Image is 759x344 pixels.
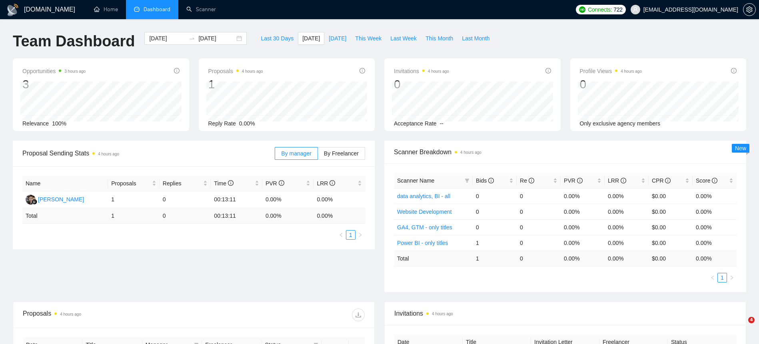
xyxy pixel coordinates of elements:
[693,188,737,204] td: 0.00%
[580,77,642,92] div: 0
[60,312,81,316] time: 4 hours ago
[432,312,453,316] time: 4 hours ago
[718,273,727,282] a: 1
[473,235,517,251] td: 1
[330,180,335,186] span: info-circle
[605,188,649,204] td: 0.00%
[302,34,320,43] span: [DATE]
[457,32,494,45] button: Last Month
[693,219,737,235] td: 0.00%
[324,32,351,45] button: [DATE]
[463,175,471,187] span: filter
[208,120,236,127] span: Reply Rate
[211,191,262,208] td: 00:13:11
[360,68,365,74] span: info-circle
[708,273,717,282] li: Previous Page
[163,179,202,188] span: Replies
[735,145,746,151] span: New
[346,231,355,239] a: 1
[649,204,693,219] td: $0.00
[440,120,443,127] span: --
[579,6,585,13] img: upwork-logo.png
[262,208,314,224] td: 0.00 %
[174,68,180,74] span: info-circle
[98,152,119,156] time: 4 hours ago
[633,7,638,12] span: user
[242,69,263,74] time: 4 hours ago
[545,68,551,74] span: info-circle
[580,120,661,127] span: Only exclusive agency members
[605,235,649,251] td: 0.00%
[22,66,86,76] span: Opportunities
[708,273,717,282] button: left
[517,251,561,266] td: 0
[743,6,755,13] span: setting
[397,240,448,246] a: Power BI - only titles
[160,208,211,224] td: 0
[520,177,534,184] span: Re
[346,230,356,240] li: 1
[564,177,583,184] span: PVR
[397,193,450,199] a: data analytics, BI - all
[108,176,160,191] th: Proposals
[266,180,284,187] span: PVR
[605,251,649,266] td: 0.00 %
[473,188,517,204] td: 0
[351,32,386,45] button: This Week
[743,3,756,16] button: setting
[324,150,359,157] span: By Freelancer
[649,219,693,235] td: $0.00
[336,230,346,240] button: left
[394,77,449,92] div: 0
[473,204,517,219] td: 0
[239,120,255,127] span: 0.00%
[38,195,84,204] div: [PERSON_NAME]
[352,312,364,318] span: download
[693,204,737,219] td: 0.00%
[665,178,671,183] span: info-circle
[710,275,715,280] span: left
[561,219,605,235] td: 0.00%
[214,180,233,187] span: Time
[397,209,452,215] a: Website Development
[727,273,737,282] li: Next Page
[160,191,211,208] td: 0
[517,204,561,219] td: 0
[476,177,494,184] span: Bids
[228,180,234,186] span: info-circle
[298,32,324,45] button: [DATE]
[160,176,211,191] th: Replies
[561,235,605,251] td: 0.00%
[397,177,434,184] span: Scanner Name
[727,273,737,282] button: right
[621,69,642,74] time: 4 hours ago
[13,32,135,51] h1: Team Dashboard
[317,180,335,187] span: LRR
[32,199,37,205] img: gigradar-bm.png
[428,69,449,74] time: 4 hours ago
[189,35,195,42] span: to
[517,188,561,204] td: 0
[394,308,736,318] span: Invitations
[473,219,517,235] td: 0
[425,34,453,43] span: This Month
[358,233,363,237] span: right
[22,208,108,224] td: Total
[460,150,481,155] time: 4 hours ago
[748,317,755,323] span: 4
[149,34,186,43] input: Start date
[605,219,649,235] td: 0.00%
[421,32,457,45] button: This Month
[731,68,737,74] span: info-circle
[189,35,195,42] span: swap-right
[208,66,263,76] span: Proposals
[356,230,365,240] button: right
[717,273,727,282] li: 1
[208,77,263,92] div: 1
[256,32,298,45] button: Last 30 Days
[356,230,365,240] li: Next Page
[261,34,294,43] span: Last 30 Days
[561,251,605,266] td: 0.00 %
[693,251,737,266] td: 0.00 %
[94,6,118,13] a: homeHome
